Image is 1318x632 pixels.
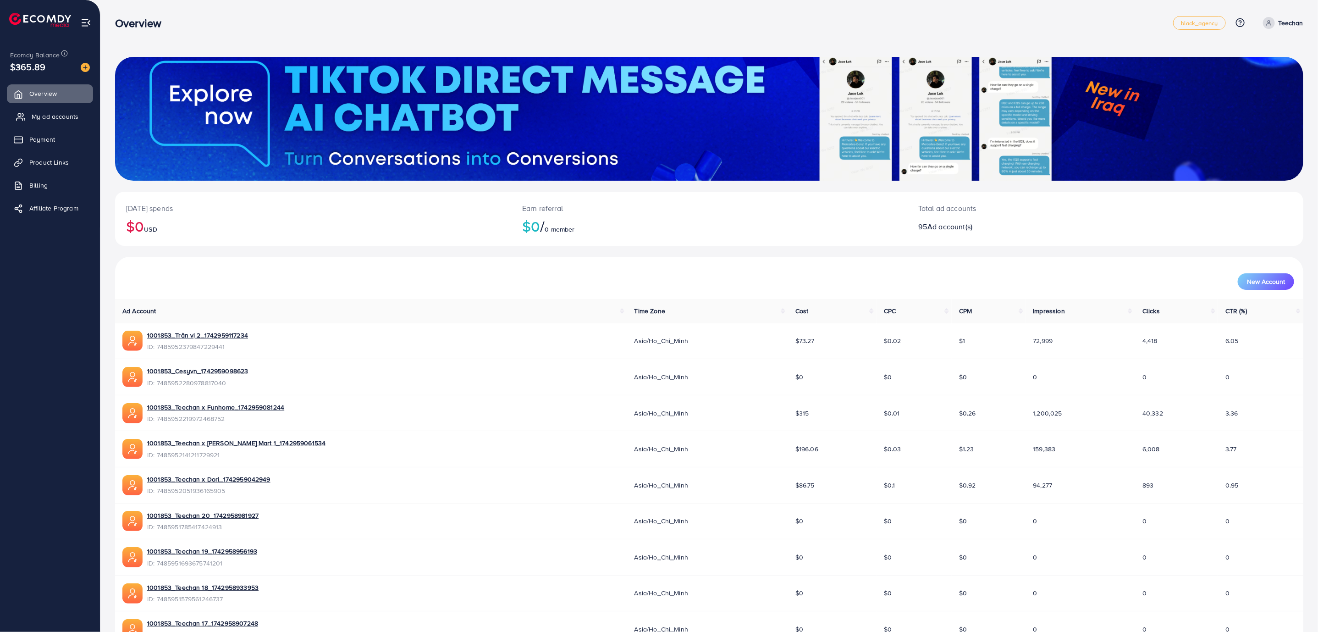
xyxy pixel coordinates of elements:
span: $1 [959,336,965,345]
span: $0 [795,372,803,382]
h2: $0 [126,217,500,235]
a: 1001853_Teechan 19_1742958956193 [147,547,257,556]
iframe: Chat [1279,591,1311,625]
span: Asia/Ho_Chi_Minh [634,588,689,598]
span: $0.92 [959,481,976,490]
span: 0 [1142,516,1147,526]
a: 1001853_Teechan x Dori_1742959042949 [147,475,270,484]
p: Earn referral [522,203,896,214]
span: $0 [795,588,803,598]
img: ic-ads-acc.e4c84228.svg [122,547,143,567]
span: 0 member [545,225,575,234]
span: 0 [1142,553,1147,562]
span: ID: 7485951579561246737 [147,594,259,604]
span: Billing [29,181,48,190]
span: Asia/Ho_Chi_Minh [634,409,689,418]
span: $0.03 [884,444,901,454]
a: Teechan [1259,17,1303,29]
span: Cost [795,306,809,316]
span: Asia/Ho_Chi_Minh [634,481,689,490]
p: Teechan [1279,17,1303,28]
a: Overview [7,84,93,103]
span: 0 [1225,553,1230,562]
span: ID: 7485951693675741201 [147,559,257,568]
span: ID: 7485952219972468752 [147,414,284,423]
a: 1001853_Teechan 18_1742958933953 [147,583,259,592]
a: 1001853_Teechan x Funhome_1742959081244 [147,403,284,412]
span: $0 [884,372,892,382]
a: black_agency [1173,16,1226,30]
span: CTR (%) [1225,306,1247,316]
span: 3.36 [1225,409,1238,418]
span: 0 [1142,588,1147,598]
span: 0 [1142,372,1147,382]
span: $0 [959,553,967,562]
span: black_agency [1181,20,1218,26]
span: 0 [1033,553,1037,562]
a: Product Links [7,153,93,172]
span: ID: 7485952379847229441 [147,342,248,351]
a: 1001853_Cesyvn_1742959098623 [147,366,248,376]
span: 893 [1142,481,1153,490]
span: $0 [959,588,967,598]
span: 0 [1225,372,1230,382]
img: ic-ads-acc.e4c84228.svg [122,583,143,604]
span: $315 [795,409,809,418]
span: $0.01 [884,409,900,418]
span: $365.89 [10,60,45,73]
span: $0 [884,588,892,598]
span: 0.95 [1225,481,1239,490]
span: $86.75 [795,481,815,490]
img: ic-ads-acc.e4c84228.svg [122,331,143,351]
p: Total ad accounts [918,203,1193,214]
span: My ad accounts [32,112,78,121]
span: 6.05 [1225,336,1239,345]
span: 72,999 [1033,336,1053,345]
span: $73.27 [795,336,815,345]
span: $0 [959,516,967,526]
span: $0 [884,516,892,526]
img: menu [81,17,91,28]
a: Payment [7,130,93,149]
span: 0 [1033,372,1037,382]
span: $0.26 [959,409,976,418]
span: CPM [959,306,972,316]
span: $0 [884,553,892,562]
span: 40,332 [1142,409,1163,418]
img: ic-ads-acc.e4c84228.svg [122,439,143,459]
a: 1001853_Trân vị 2_1742959117234 [147,331,248,340]
img: logo [9,13,71,27]
img: image [81,63,90,72]
span: 0 [1225,516,1230,526]
a: Affiliate Program [7,199,93,217]
span: Asia/Ho_Chi_Minh [634,553,689,562]
span: 0 [1225,588,1230,598]
button: New Account [1238,273,1294,290]
span: Product Links [29,158,69,167]
img: ic-ads-acc.e4c84228.svg [122,367,143,387]
span: / [540,216,545,237]
span: ID: 7485951785417424913 [147,522,259,532]
span: New Account [1247,278,1285,285]
span: 159,383 [1033,444,1056,454]
span: $0 [959,372,967,382]
span: ID: 7485952141211729921 [147,450,325,460]
a: 1001853_Teechan x [PERSON_NAME] Mart 1_1742959061534 [147,438,325,448]
span: Overview [29,89,57,98]
span: ID: 7485952051936165905 [147,486,270,495]
span: Asia/Ho_Chi_Minh [634,336,689,345]
span: Ad Account [122,306,156,316]
span: $1.23 [959,444,974,454]
img: ic-ads-acc.e4c84228.svg [122,475,143,495]
h2: 95 [918,222,1193,231]
span: Asia/Ho_Chi_Minh [634,516,689,526]
span: 0 [1033,516,1037,526]
span: $0.1 [884,481,895,490]
span: Time Zone [634,306,665,316]
span: Asia/Ho_Chi_Minh [634,444,689,454]
span: $0.02 [884,336,901,345]
span: ID: 7485952280978817040 [147,378,248,388]
span: 0 [1033,588,1037,598]
a: 1001853_Teechan 20_1742958981927 [147,511,259,520]
span: USD [144,225,157,234]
